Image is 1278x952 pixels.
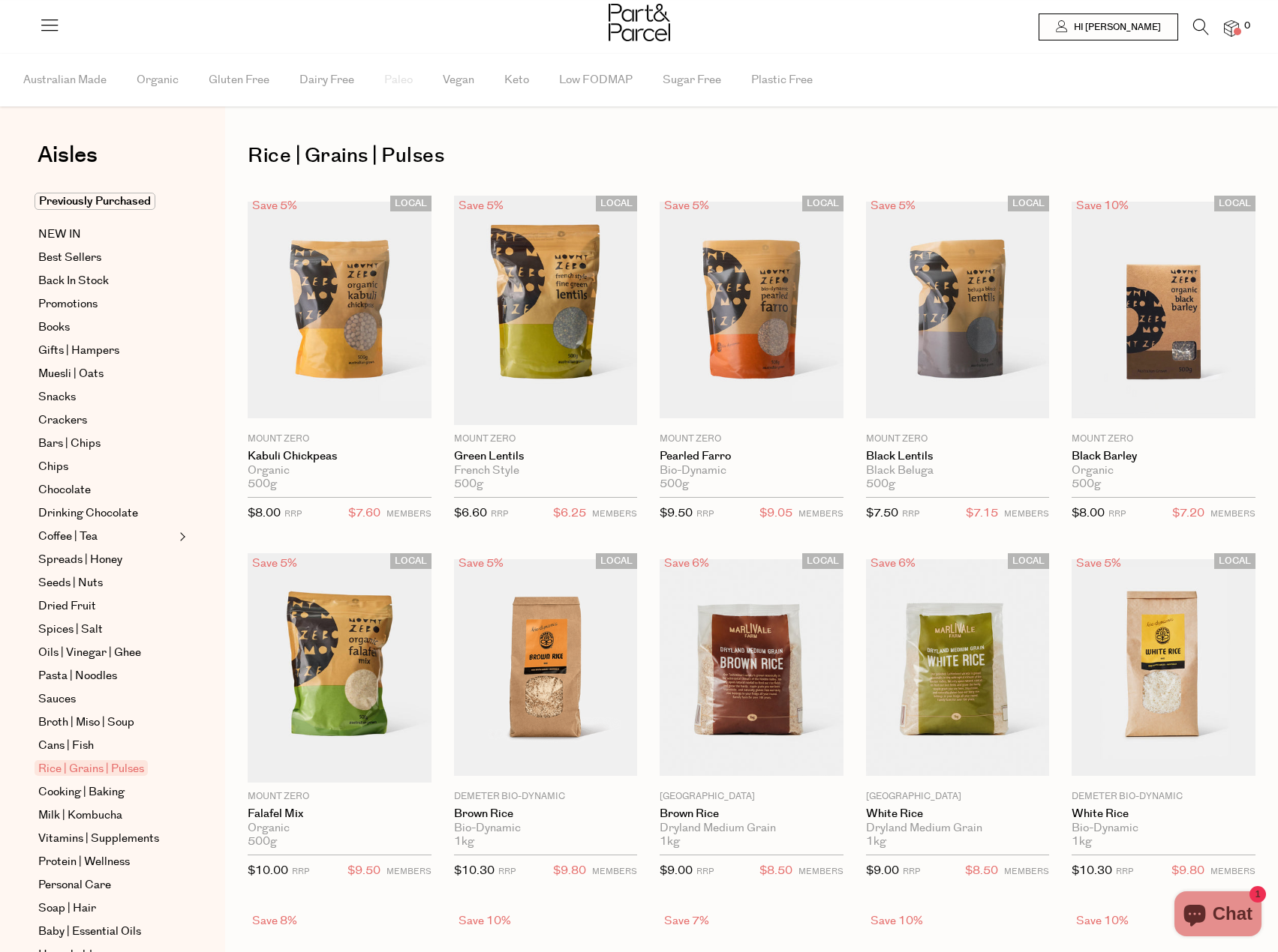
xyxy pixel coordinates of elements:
a: Protein | Wellness [38,853,175,871]
div: Save 6% [866,553,920,573]
a: Dried Fruit [38,597,175,615]
span: Low FODMAP [559,54,633,106]
p: Mount Zero [454,433,638,446]
span: Pasta | Noodles [38,667,117,685]
a: Previously Purchased [38,193,175,211]
a: Crackers [38,412,175,430]
img: Black Lentils [866,202,1050,418]
span: 500g [248,835,277,849]
div: Dryland Medium Grain [660,822,843,835]
small: MEMBERS [798,866,843,877]
div: Save 5% [248,553,302,573]
div: Save 5% [454,196,508,216]
a: Sauces [38,690,175,708]
img: Brown Rice [454,559,638,776]
div: Save 10% [1072,911,1133,931]
a: Vitamins | Supplements [38,830,175,848]
span: Bars | Chips [38,435,101,453]
span: 500g [1072,477,1101,491]
span: $7.60 [348,504,380,523]
span: Hi [PERSON_NAME] [1070,21,1161,34]
img: Part&Parcel [609,4,670,41]
img: White Rice [1072,559,1255,776]
span: $9.00 [660,863,693,879]
a: Drinking Chocolate [38,504,175,522]
p: [GEOGRAPHIC_DATA] [660,790,843,804]
small: MEMBERS [1004,866,1049,877]
a: Aisles [38,144,98,181]
img: White Rice [866,559,1050,776]
span: $9.50 [660,505,693,521]
p: Mount Zero [660,433,843,446]
small: RRP [491,508,508,519]
span: $10.30 [1072,863,1112,879]
span: $7.15 [966,504,998,523]
small: RRP [696,508,714,519]
a: Promotions [38,295,175,313]
span: 500g [660,477,689,491]
p: Demeter Bio-Dynamic [454,790,638,804]
span: LOCAL [802,553,843,569]
a: Kabuli Chickpeas [248,450,432,463]
span: Dairy Free [299,54,354,106]
div: Organic [248,464,432,477]
div: Save 10% [1072,196,1133,216]
span: Back In Stock [38,272,109,290]
small: MEMBERS [592,508,637,519]
span: NEW IN [38,226,81,244]
span: LOCAL [802,196,843,211]
span: Organic [137,54,179,106]
img: Brown Rice [660,559,843,776]
span: $9.50 [347,861,380,881]
span: $10.00 [248,863,288,879]
span: Cooking | Baking [38,783,125,801]
a: 0 [1224,20,1239,36]
span: Books [38,319,70,337]
a: Broth | Miso | Soup [38,714,175,732]
span: Oils | Vinegar | Ghee [38,644,141,662]
div: French Style [454,464,638,477]
span: 0 [1240,19,1254,33]
img: Pearled Farro [660,202,843,418]
small: MEMBERS [1210,866,1255,877]
div: Save 10% [454,911,516,931]
a: Black Barley [1072,450,1255,463]
small: RRP [284,508,302,519]
a: Chocolate [38,481,175,499]
span: Plastic Free [751,54,813,106]
div: Organic [1072,464,1255,477]
span: 1kg [454,835,474,849]
span: Protein | Wellness [38,853,130,871]
a: Bars | Chips [38,435,175,453]
a: Spreads | Honey [38,551,175,569]
small: MEMBERS [386,508,432,519]
span: Drinking Chocolate [38,504,138,522]
div: Bio-Dynamic [454,822,638,835]
span: LOCAL [596,196,637,211]
a: Pearled Farro [660,450,843,463]
a: Brown Rice [454,807,638,821]
span: Coffee | Tea [38,528,98,546]
span: $8.50 [759,861,792,881]
a: Oils | Vinegar | Ghee [38,644,175,662]
span: Spreads | Honey [38,551,122,569]
span: 1kg [660,835,680,849]
span: $9.80 [1171,861,1204,881]
span: Best Sellers [38,249,101,267]
span: Muesli | Oats [38,365,104,383]
a: Rice | Grains | Pulses [38,760,175,778]
a: Soap | Hair [38,900,175,918]
span: Snacks [38,388,76,406]
span: 500g [454,477,483,491]
span: $10.30 [454,863,495,879]
small: MEMBERS [798,508,843,519]
div: Save 5% [454,553,508,573]
span: $9.00 [866,863,899,879]
span: Spices | Salt [38,621,103,639]
p: [GEOGRAPHIC_DATA] [866,790,1050,804]
span: Australian Made [23,54,107,106]
span: Seeds | Nuts [38,574,103,592]
div: Organic [248,822,432,835]
span: Previously Purchased [35,193,155,210]
div: Save 5% [1072,553,1126,573]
